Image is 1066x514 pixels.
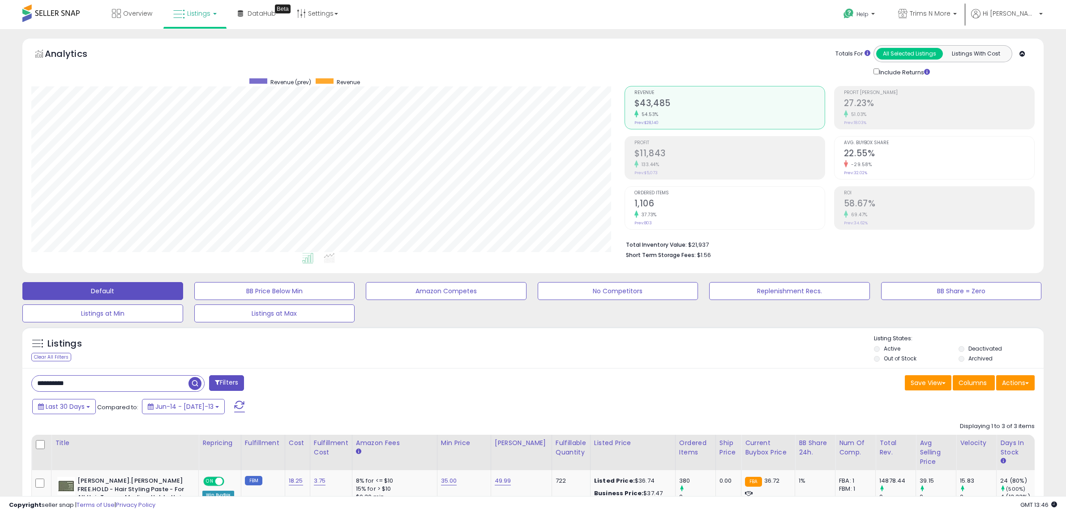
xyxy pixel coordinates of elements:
div: Tooltip anchor [275,4,291,13]
small: (500%) [1006,485,1025,493]
button: All Selected Listings [876,48,943,60]
button: BB Share = Zero [881,282,1042,300]
span: Revenue [634,90,825,95]
a: 49.99 [495,476,511,485]
div: FBA: 1 [839,477,869,485]
span: Profit [PERSON_NAME] [844,90,1034,95]
small: -29.58% [848,161,872,168]
h2: 22.55% [844,148,1034,160]
button: Amazon Competes [366,282,527,300]
h2: 1,106 [634,198,825,210]
div: Min Price [441,438,487,448]
small: 133.44% [638,161,659,168]
button: Replenishment Recs. [709,282,870,300]
span: 2025-08-13 13:46 GMT [1020,501,1057,509]
li: $21,937 [626,239,1028,249]
small: FBM [245,476,262,485]
div: Ship Price [719,438,737,457]
h2: $43,485 [634,98,825,110]
span: Revenue (prev) [270,78,311,86]
div: 1% [799,477,828,485]
small: 51.03% [848,111,867,118]
a: Hi [PERSON_NAME] [971,9,1043,29]
div: [PERSON_NAME] [495,438,548,448]
span: 36.72 [764,476,780,485]
div: $36.74 [594,477,668,485]
span: Revenue [337,78,360,86]
div: 0 [679,493,715,501]
button: Actions [996,375,1035,390]
div: 0.00 [719,477,734,485]
div: $37.47 [594,489,668,497]
strong: Copyright [9,501,42,509]
a: Help [836,1,884,29]
div: Amazon Fees [356,438,433,448]
div: Repricing [202,438,237,448]
button: Default [22,282,183,300]
button: Listings at Min [22,304,183,322]
div: 15% for > $10 [356,485,430,493]
label: Out of Stock [884,355,916,362]
p: Listing States: [874,334,1044,343]
h5: Analytics [45,47,105,62]
span: $1.56 [697,251,711,259]
span: Last 30 Days [46,402,85,411]
small: Prev: 803 [634,220,652,226]
small: 69.47% [848,211,868,218]
div: seller snap | | [9,501,155,510]
span: Overview [123,9,152,18]
i: Get Help [843,8,854,19]
button: Columns [953,375,995,390]
a: 35.00 [441,476,457,485]
span: Compared to: [97,403,138,411]
h2: 58.67% [844,198,1034,210]
div: Velocity [960,438,993,448]
small: Prev: $5,073 [634,170,658,176]
small: 37.73% [638,211,657,218]
button: Listings With Cost [942,48,1009,60]
a: Privacy Policy [116,501,155,509]
small: Prev: 32.02% [844,170,867,176]
a: Terms of Use [77,501,115,509]
button: Last 30 Days [32,399,96,414]
div: 0 [920,493,956,501]
div: Win BuyBox [202,491,234,499]
div: Clear All Filters [31,353,71,361]
div: Fulfillable Quantity [556,438,587,457]
div: Fulfillment [245,438,281,448]
div: Include Returns [867,67,941,77]
div: 14878.44 [879,477,916,485]
small: Days In Stock. [1000,457,1006,465]
span: Help [856,10,869,18]
div: 39.15 [920,477,956,485]
b: Total Inventory Value: [626,241,687,248]
b: Business Price: [594,489,643,497]
h2: 27.23% [844,98,1034,110]
div: Listed Price [594,438,672,448]
span: Ordered Items [634,191,825,196]
span: ROI [844,191,1034,196]
b: Short Term Storage Fees: [626,251,696,259]
span: Hi [PERSON_NAME] [983,9,1036,18]
div: 0 [960,493,996,501]
b: Listed Price: [594,476,635,485]
label: Archived [968,355,993,362]
div: Totals For [835,50,870,58]
img: 31VuYtgOueL._SL40_.jpg [57,477,75,495]
span: Listings [187,9,210,18]
div: Cost [289,438,306,448]
label: Deactivated [968,345,1002,352]
span: Columns [959,378,987,387]
a: 18.25 [289,476,303,485]
span: DataHub [248,9,276,18]
div: BB Share 24h. [799,438,831,457]
h2: $11,843 [634,148,825,160]
div: 15.83 [960,477,996,485]
div: Total Rev. [879,438,912,457]
button: Jun-14 - [DATE]-13 [142,399,225,414]
span: Jun-14 - [DATE]-13 [155,402,214,411]
span: Profit [634,141,825,146]
div: Title [55,438,195,448]
div: 24 (80%) [1000,477,1036,485]
div: Ordered Items [679,438,712,457]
